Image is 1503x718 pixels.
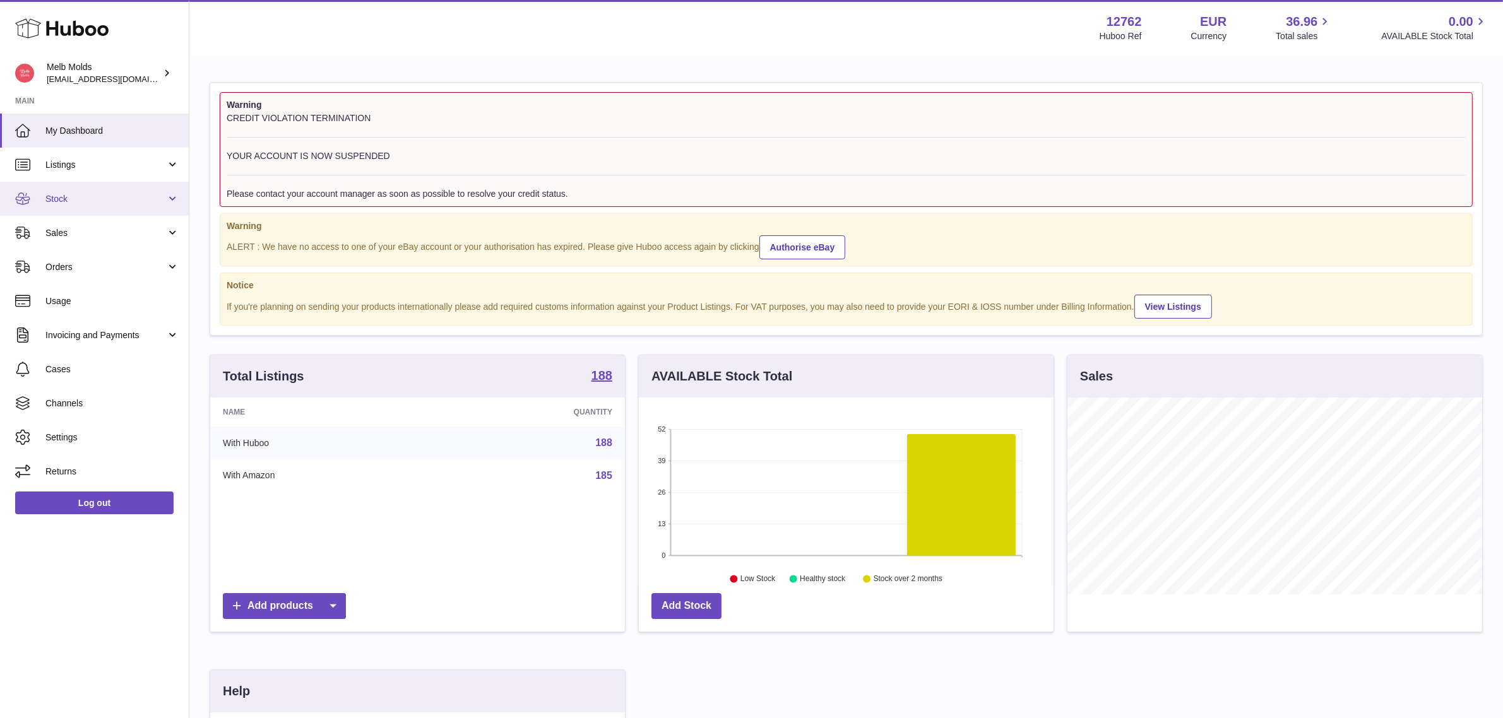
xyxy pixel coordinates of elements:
div: If you're planning on sending your products internationally please add required customs informati... [227,293,1466,319]
a: Authorise eBay [759,235,846,259]
div: Currency [1191,30,1227,42]
span: 36.96 [1286,13,1317,30]
text: Low Stock [740,575,776,584]
span: AVAILABLE Stock Total [1381,30,1488,42]
text: 13 [658,520,665,527]
text: Healthy stock [800,575,846,584]
th: Name [210,397,437,427]
div: CREDIT VIOLATION TERMINATION YOUR ACCOUNT IS NOW SUSPENDED Please contact your account manager as... [227,112,1466,200]
strong: Notice [227,280,1466,291]
div: Melb Molds [47,61,160,85]
strong: EUR [1200,13,1227,30]
span: Stock [45,193,166,205]
a: Log out [15,491,174,514]
span: My Dashboard [45,125,179,137]
h3: Total Listings [223,368,304,385]
a: Add products [223,593,346,619]
span: Cases [45,363,179,375]
div: Huboo Ref [1100,30,1142,42]
text: 26 [658,488,665,496]
a: View Listings [1134,295,1212,319]
h3: AVAILABLE Stock Total [651,368,792,385]
a: 188 [595,437,612,448]
span: Orders [45,261,166,273]
span: [EMAIL_ADDRESS][DOMAIN_NAME] [47,74,186,84]
a: 0.00 AVAILABLE Stock Total [1381,13,1488,42]
h3: Sales [1080,368,1113,385]
a: 185 [595,470,612,481]
a: Add Stock [651,593,722,619]
text: 52 [658,425,665,433]
div: ALERT : We have no access to one of your eBay account or your authorisation has expired. Please g... [227,233,1466,259]
a: 36.96 Total sales [1276,13,1332,42]
th: Quantity [437,397,625,427]
text: Stock over 2 months [874,575,942,584]
strong: Warning [227,99,1466,111]
span: 0.00 [1449,13,1473,30]
text: 0 [662,551,665,559]
span: Returns [45,466,179,478]
td: With Huboo [210,427,437,459]
span: Settings [45,432,179,444]
strong: Warning [227,220,1466,232]
span: Channels [45,397,179,409]
strong: 12762 [1107,13,1142,30]
td: With Amazon [210,459,437,492]
span: Sales [45,227,166,239]
text: 39 [658,457,665,464]
h3: Help [223,683,250,700]
span: Usage [45,295,179,307]
img: internalAdmin-12762@internal.huboo.com [15,64,34,83]
a: 188 [591,369,612,384]
strong: 188 [591,369,612,382]
span: Invoicing and Payments [45,329,166,341]
span: Listings [45,159,166,171]
span: Total sales [1276,30,1332,42]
